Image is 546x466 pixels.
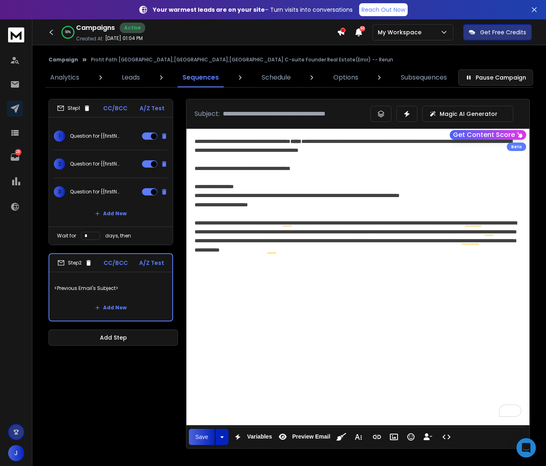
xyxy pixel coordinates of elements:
button: Insert Image (Ctrl+P) [386,429,402,445]
div: Active [120,23,145,33]
a: Analytics [45,68,84,87]
p: [DATE] 01:04 PM [105,35,143,42]
button: Campaign [49,57,78,63]
p: Sequences [182,73,219,82]
button: Save [189,429,215,445]
p: – Turn visits into conversations [153,6,353,14]
button: Preview Email [275,429,332,445]
p: Magic AI Generator [440,110,497,118]
div: Step 2 [57,259,92,267]
p: My Workspace [378,28,425,36]
a: 28 [7,149,23,165]
p: Analytics [50,73,79,82]
button: Add New [89,300,133,316]
div: Beta [507,143,526,151]
p: 28 [15,149,21,155]
span: 50 [360,26,365,31]
p: <Previous Email's Subject> [54,277,167,300]
a: Subsequences [396,68,452,87]
p: Question for {{firstName}} [70,189,122,195]
button: Magic AI Generator [422,106,513,122]
button: J [8,445,24,461]
span: 2 [54,158,65,170]
p: CC/BCC [104,259,128,267]
span: 1 [54,130,65,142]
p: Wait for [57,233,76,239]
a: Sequences [178,68,224,87]
p: Options [333,73,358,82]
li: Step1CC/BCCA/Z Test1Question for {{firstName}}2Question for {{firstName}}3Question for {{firstNam... [49,99,173,245]
p: Profit Path [GEOGRAPHIC_DATA],[GEOGRAPHIC_DATA],[GEOGRAPHIC_DATA] C-suite Founder Real Estate(Err... [91,57,393,63]
p: Schedule [262,73,291,82]
button: Get Free Credits [463,24,532,40]
img: logo [8,27,24,42]
button: Get Content Score [450,130,526,140]
p: A/Z Test [139,259,164,267]
button: Code View [439,429,454,445]
p: CC/BCC [103,104,127,112]
span: Variables [245,433,274,440]
button: Add Step [49,330,178,346]
p: days, then [105,233,131,239]
a: Leads [117,68,145,87]
span: 3 [54,186,65,197]
div: Open Intercom Messenger [516,438,536,458]
p: Question for {{firstName}} [70,133,122,139]
button: Clean HTML [334,429,349,445]
button: Insert Unsubscribe Link [420,429,436,445]
a: Schedule [257,68,296,87]
strong: Your warmest leads are on your site [153,6,265,14]
p: Reach Out Now [362,6,405,14]
button: Pause Campaign [458,69,533,86]
button: Add New [89,206,133,222]
span: Preview Email [290,433,332,440]
li: Step2CC/BCCA/Z Test<Previous Email's Subject>Add New [49,253,173,321]
p: Question for {{firstName}} [70,161,122,167]
button: Variables [230,429,274,445]
p: Subject: [195,109,220,119]
p: Created At: [76,36,104,42]
p: Subsequences [401,73,447,82]
a: Options [328,68,363,87]
div: Step 1 [57,105,91,112]
a: Reach Out Now [359,3,408,16]
p: Leads [122,73,140,82]
p: Get Free Credits [480,28,526,36]
p: 99 % [65,30,71,35]
h1: Campaigns [76,23,115,33]
div: To enrich screen reader interactions, please activate Accessibility in Grammarly extension settings [186,129,529,425]
button: Emoticons [403,429,419,445]
p: A/Z Test [140,104,165,112]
